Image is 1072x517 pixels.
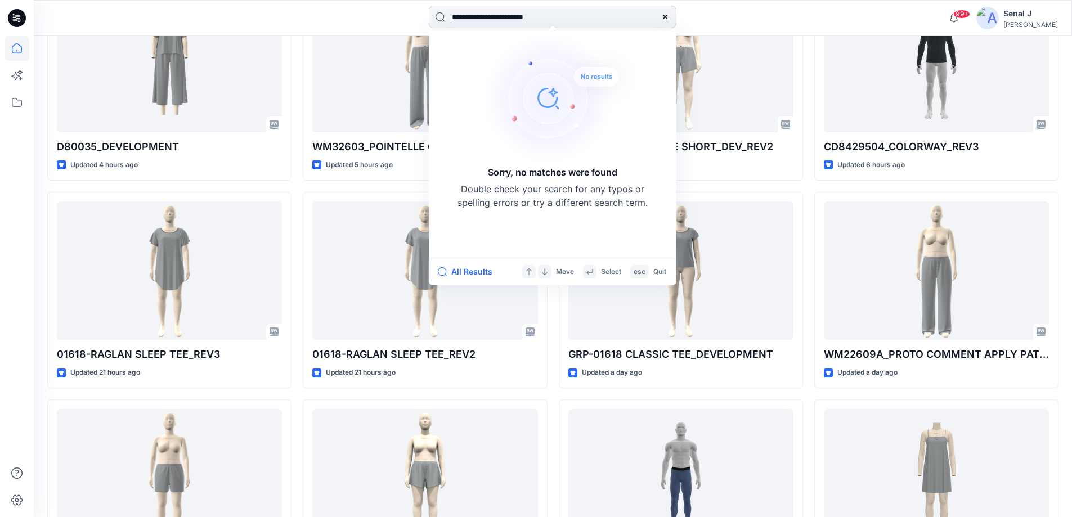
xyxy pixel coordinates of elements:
p: Updated 21 hours ago [326,367,396,379]
button: All Results [438,265,500,278]
p: Updated a day ago [582,367,642,379]
span: 99+ [953,10,970,19]
p: Double check your search for any typos or spelling errors or try a different search term. [457,182,648,209]
div: [PERSON_NAME] [1003,20,1058,29]
a: 01618-RAGLAN SLEEP TEE_REV2 [312,201,537,340]
p: WM32603_POINTELLE OPEN PANT_REV1 [312,139,537,155]
div: Senal J [1003,7,1058,20]
a: GRP-01618 CLASSIC TEE_DEVELOPMENT [568,201,793,340]
p: Select [601,266,621,278]
p: Move [556,266,574,278]
p: 01618-RAGLAN SLEEP TEE_REV2 [312,347,537,362]
p: Updated 5 hours ago [326,159,393,171]
p: Quit [653,266,666,278]
p: WM22609A_PROTO COMMENT APPLY PATTERN_REV1 [824,347,1049,362]
img: Sorry, no matches were found [483,30,640,165]
h5: Sorry, no matches were found [488,165,617,179]
a: 01618-RAGLAN SLEEP TEE_REV3 [57,201,282,340]
p: GRP-01618 CLASSIC TEE_DEVELOPMENT [568,347,793,362]
p: esc [634,266,645,278]
a: WM22609A_PROTO COMMENT APPLY PATTERN_REV1 [824,201,1049,340]
p: CD8429504_COLORWAY_REV3 [824,139,1049,155]
p: Updated 6 hours ago [837,159,905,171]
p: WM32602 POINTELLE SHORT_DEV_REV2 [568,139,793,155]
p: Updated 21 hours ago [70,367,140,379]
p: D80035_DEVELOPMENT [57,139,282,155]
p: Updated 4 hours ago [70,159,138,171]
img: avatar [976,7,999,29]
p: 01618-RAGLAN SLEEP TEE_REV3 [57,347,282,362]
p: Updated a day ago [837,367,898,379]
